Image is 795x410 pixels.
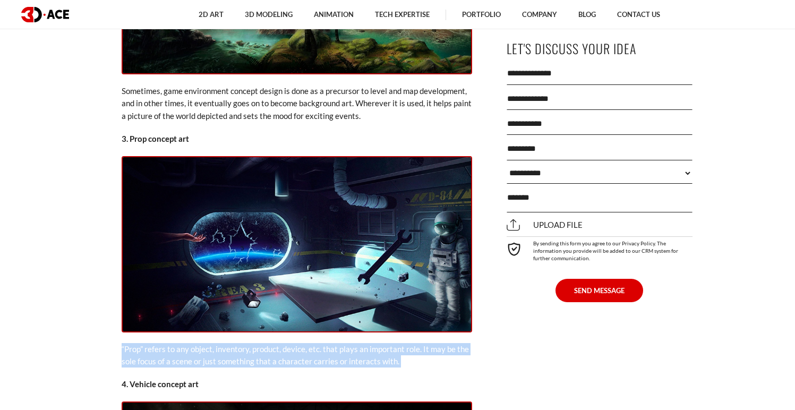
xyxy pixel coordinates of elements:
div: By sending this form you agree to our Privacy Policy. The information you provide will be added t... [507,236,693,261]
img: logo dark [21,7,69,22]
span: Upload file [507,220,583,229]
p: 3. Prop concept art [122,133,472,145]
button: SEND MESSAGE [555,278,643,302]
p: Let's Discuss Your Idea [507,37,693,61]
p: 4. Vehicle concept art [122,378,472,390]
p: Sometimes, game environment concept design is done as a precursor to level and map development, a... [122,85,472,122]
img: Prop concept art [122,156,472,332]
p: “Prop” refers to any object, inventory, product, device, etc. that plays an important role. It ma... [122,343,472,368]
